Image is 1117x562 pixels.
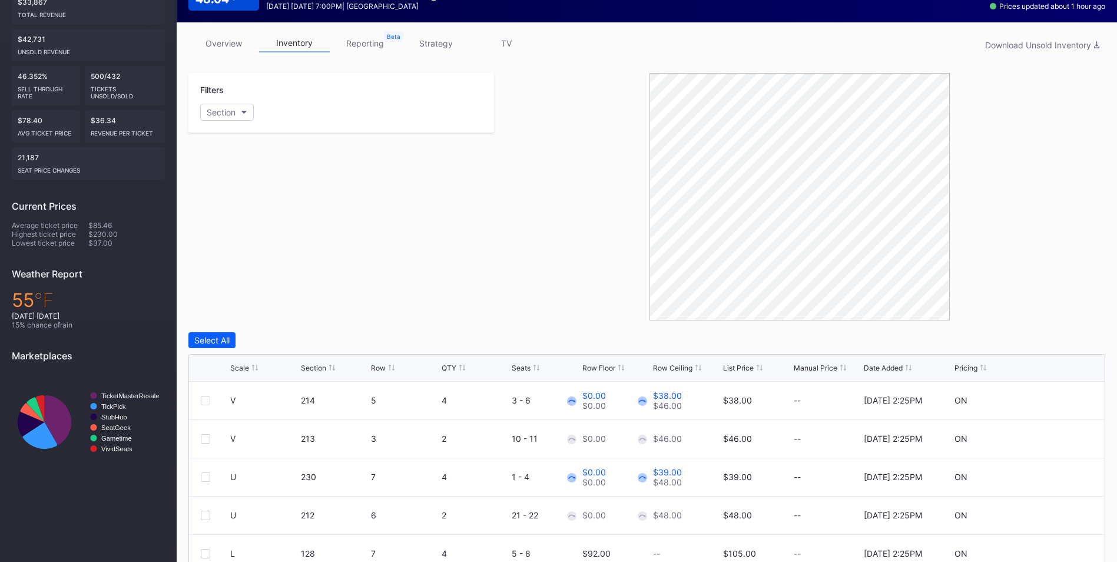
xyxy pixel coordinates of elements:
[12,320,165,329] div: 15 % chance of rain
[207,107,236,117] div: Section
[88,239,165,247] div: $37.00
[371,434,439,444] div: 3
[371,472,439,482] div: 7
[794,472,861,482] div: --
[512,548,579,558] div: 5 - 8
[582,363,615,372] div: Row Floor
[301,434,369,444] div: 213
[18,162,159,174] div: seat price changes
[12,289,165,312] div: 55
[653,434,682,444] div: $46.00
[512,434,579,444] div: 10 - 11
[442,472,509,482] div: 4
[582,467,606,477] div: $0.00
[12,239,88,247] div: Lowest ticket price
[200,104,254,121] button: Section
[794,434,861,444] div: --
[188,332,236,348] button: Select All
[12,371,165,474] svg: Chart title
[723,510,752,520] div: $48.00
[91,125,160,137] div: Revenue per ticket
[512,363,531,372] div: Seats
[582,510,606,520] div: $0.00
[954,472,967,482] div: ON
[200,85,482,95] div: Filters
[723,395,752,405] div: $38.00
[954,434,967,444] div: ON
[259,34,330,52] a: inventory
[101,424,131,431] text: SeatGeek
[12,268,165,280] div: Weather Report
[653,510,682,520] div: $48.00
[512,395,579,405] div: 3 - 6
[101,403,126,410] text: TickPick
[101,445,132,452] text: VividSeats
[301,395,369,405] div: 214
[301,472,369,482] div: 230
[18,125,74,137] div: Avg ticket price
[12,221,88,230] div: Average ticket price
[301,510,369,520] div: 212
[88,221,165,230] div: $85.46
[653,401,682,411] div: $46.00
[101,435,132,442] text: Gametime
[12,66,80,105] div: 46.352%
[582,401,606,411] div: $0.00
[723,434,752,444] div: $46.00
[371,510,439,520] div: 6
[230,363,249,372] div: Scale
[12,147,165,180] div: 21,187
[330,34,400,52] a: reporting
[371,395,439,405] div: 5
[400,34,471,52] a: strategy
[12,29,165,61] div: $42,731
[101,392,159,399] text: TicketMasterResale
[442,395,509,405] div: 4
[954,510,967,520] div: ON
[723,548,756,558] div: $105.00
[864,472,922,482] div: [DATE] 2:25PM
[582,391,606,401] div: $0.00
[230,472,236,482] div: U
[864,510,922,520] div: [DATE] 2:25PM
[582,434,606,444] div: $0.00
[864,548,922,558] div: [DATE] 2:25PM
[653,467,682,477] div: $39.00
[794,363,837,372] div: Manual Price
[34,289,54,312] span: ℉
[18,44,159,55] div: Unsold Revenue
[794,395,861,405] div: --
[723,472,752,482] div: $39.00
[12,350,165,362] div: Marketplaces
[985,40,1099,50] div: Download Unsold Inventory
[91,81,160,100] div: Tickets Unsold/Sold
[85,66,165,105] div: 500/432
[266,2,555,11] div: [DATE] [DATE] 7:00PM | [GEOGRAPHIC_DATA]
[18,81,74,100] div: Sell Through Rate
[653,548,660,558] div: --
[442,434,509,444] div: 2
[230,434,236,444] div: V
[301,363,326,372] div: Section
[864,434,922,444] div: [DATE] 2:25PM
[12,200,165,212] div: Current Prices
[101,414,127,421] text: StubHub
[990,2,1105,11] div: Prices updated about 1 hour ago
[442,548,509,558] div: 4
[371,363,386,372] div: Row
[230,510,236,520] div: U
[512,510,579,520] div: 21 - 22
[864,395,922,405] div: [DATE] 2:25PM
[301,548,369,558] div: 128
[582,548,611,558] div: $92.00
[653,363,692,372] div: Row Ceiling
[794,510,861,520] div: --
[954,548,967,558] div: ON
[979,37,1105,53] button: Download Unsold Inventory
[954,363,977,372] div: Pricing
[88,230,165,239] div: $230.00
[653,391,682,401] div: $38.00
[194,335,230,345] div: Select All
[188,34,259,52] a: overview
[582,477,606,487] div: $0.00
